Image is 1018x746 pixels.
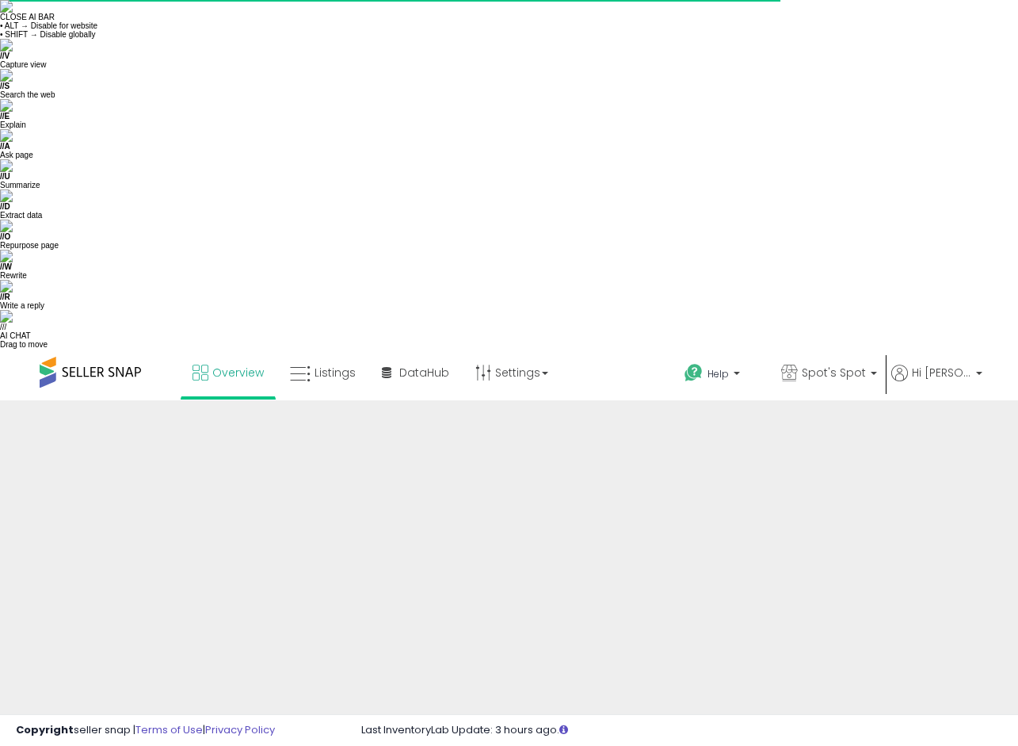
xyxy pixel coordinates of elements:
div: Last InventoryLab Update: 3 hours ago. [361,723,1002,738]
a: Spot's Spot [769,349,889,400]
a: Listings [278,349,368,396]
a: Settings [463,349,560,396]
i: Get Help [684,363,703,383]
i: Click here to read more about un-synced listings. [559,725,568,735]
a: Privacy Policy [205,722,275,737]
a: Terms of Use [135,722,203,737]
a: Help [672,351,767,400]
strong: Copyright [16,722,74,737]
span: Hi [PERSON_NAME] [912,365,971,381]
div: seller snap | | [16,723,275,738]
a: Hi [PERSON_NAME] [891,365,982,400]
span: Listings [315,365,356,381]
span: Spot's Spot [802,365,866,381]
span: Overview [212,365,264,381]
a: Overview [181,349,276,396]
a: DataHub [370,349,461,396]
span: Help [707,367,729,381]
span: DataHub [399,365,449,381]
